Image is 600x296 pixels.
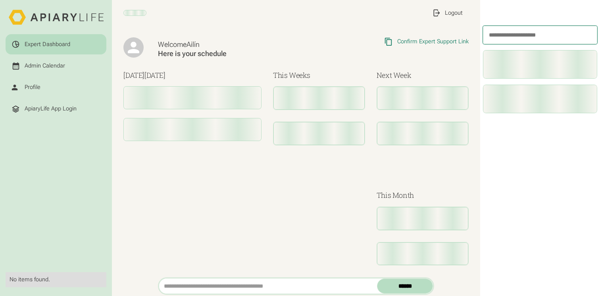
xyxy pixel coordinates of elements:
[377,70,469,81] h3: Next Week
[10,276,102,283] div: No items found.
[25,84,40,91] div: Profile
[426,3,469,23] a: Logout
[6,99,106,119] a: ApiaryLife App Login
[6,77,106,98] a: Profile
[187,40,200,48] span: Ailín
[144,70,165,80] span: [DATE]
[123,70,262,81] h3: [DATE]
[273,70,365,81] h3: This Weeks
[158,40,312,49] div: Welcome
[25,41,70,48] div: Expert Dashboard
[397,38,469,45] div: Confirm Expert Support Link
[377,190,469,201] h3: This Month
[445,10,463,17] div: Logout
[25,105,77,112] div: ApiaryLife App Login
[25,62,65,70] div: Admin Calendar
[6,56,106,76] a: Admin Calendar
[158,49,312,58] div: Here is your schedule
[6,34,106,54] a: Expert Dashboard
